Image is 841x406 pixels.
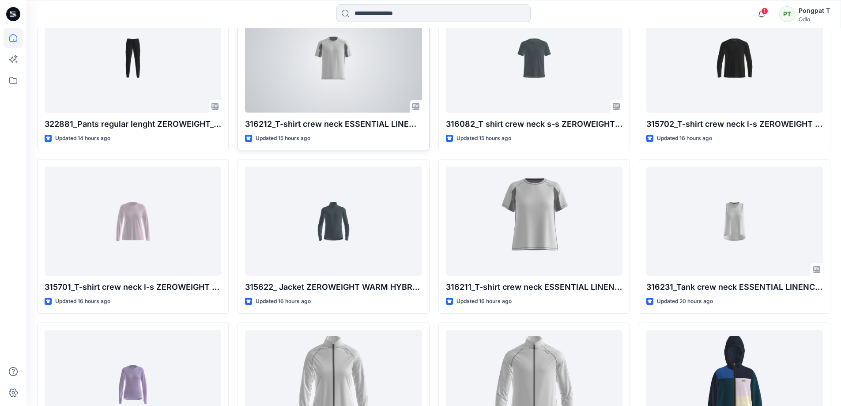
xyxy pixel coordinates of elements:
[646,167,823,276] a: 316231_Tank crew neck ESSENTIAL LINENCOOL_EP_YPT
[45,118,221,130] p: 322881_Pants regular lenght ZEROWEIGHT_SMS_3D
[761,8,768,15] span: 1
[646,118,823,130] p: 315702_T-shirt crew neck l-s ZEROWEIGHT CHILL-TEC_SMS_3D
[799,16,830,23] div: Odlo
[446,167,622,276] a: 316211_T-shirt crew neck ESSENTIAL LINENCOOL_EP_YPT
[256,297,311,306] p: Updated 16 hours ago
[779,6,795,22] div: PT
[646,4,823,113] a: 315702_T-shirt crew neck l-s ZEROWEIGHT CHILL-TEC_SMS_3D
[45,167,221,276] a: 315701_T-shirt crew neck l-s ZEROWEIGHT CHILL-TEC_SMS_3D
[456,297,512,306] p: Updated 16 hours ago
[799,5,830,16] div: Pongpat T
[45,4,221,113] a: 322881_Pants regular lenght ZEROWEIGHT_SMS_3D
[657,297,713,306] p: Updated 20 hours ago
[45,281,221,293] p: 315701_T-shirt crew neck l-s ZEROWEIGHT CHILL-TEC_SMS_3D
[446,281,622,293] p: 316211_T-shirt crew neck ESSENTIAL LINENCOOL_EP_YPT
[657,134,712,143] p: Updated 16 hours ago
[456,134,511,143] p: Updated 15 hours ago
[245,4,422,113] a: 316212_T-shirt crew neck ESSENTIAL LINENCOOL_EP_YPT
[446,118,622,130] p: 316082_T shirt crew neck s-s ZEROWEIGHT ENGINEERED CHILL-TEC_SMS_3D
[245,118,422,130] p: 316212_T-shirt crew neck ESSENTIAL LINENCOOL_EP_YPT
[245,281,422,293] p: 315622_ Jacket ZEROWEIGHT WARM HYBRID_SMS_3D
[646,281,823,293] p: 316231_Tank crew neck ESSENTIAL LINENCOOL_EP_YPT
[55,134,110,143] p: Updated 14 hours ago
[446,4,622,113] a: 316082_T shirt crew neck s-s ZEROWEIGHT ENGINEERED CHILL-TEC_SMS_3D
[245,167,422,276] a: 315622_ Jacket ZEROWEIGHT WARM HYBRID_SMS_3D
[256,134,310,143] p: Updated 15 hours ago
[55,297,110,306] p: Updated 16 hours ago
